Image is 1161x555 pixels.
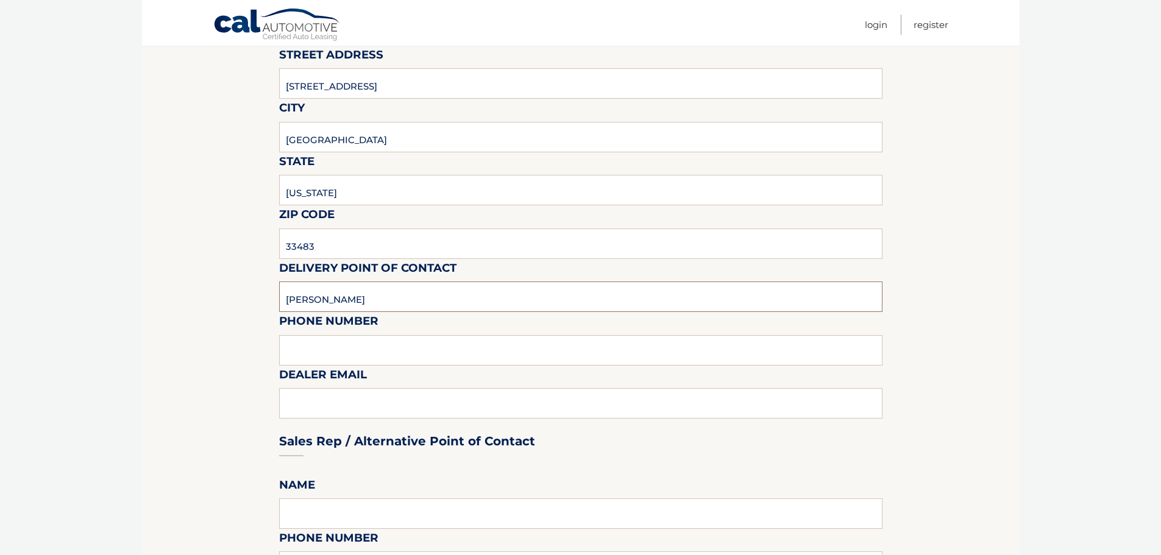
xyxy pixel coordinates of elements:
label: Zip Code [279,205,335,228]
h3: Sales Rep / Alternative Point of Contact [279,434,535,449]
label: State [279,152,314,175]
label: Dealer Email [279,366,367,388]
label: Street Address [279,46,383,68]
label: Phone Number [279,312,378,334]
a: Login [865,15,887,35]
a: Register [914,15,948,35]
a: Cal Automotive [213,8,341,43]
label: City [279,99,305,121]
label: Delivery Point of Contact [279,259,456,281]
label: Name [279,476,315,498]
label: Phone Number [279,529,378,551]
